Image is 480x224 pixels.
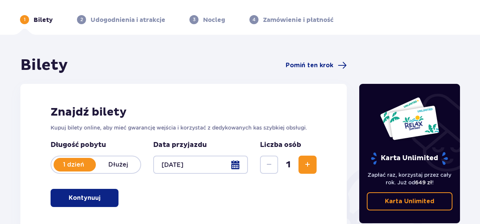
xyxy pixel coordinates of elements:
p: Karta Unlimited [370,152,449,165]
p: Udogodnienia i atrakcje [91,16,165,24]
p: Data przyjazdu [153,141,207,150]
p: 2 [80,16,83,23]
p: Nocleg [203,16,225,24]
h2: Znajdź bilety [51,105,317,119]
p: Kontynuuj [69,194,100,202]
div: 1Bilety [20,15,53,24]
p: Karta Unlimited [385,197,434,205]
button: Zmniejsz [260,156,278,174]
button: Kontynuuj [51,189,118,207]
p: 3 [193,16,195,23]
a: Karta Unlimited [367,192,453,210]
p: Kupuj bilety online, aby mieć gwarancję wejścia i korzystać z dedykowanych kas szybkiej obsługi. [51,124,317,131]
div: 2Udogodnienia i atrakcje [77,15,165,24]
h1: Bilety [20,56,68,75]
p: 1 [24,16,26,23]
img: Dwie karty całoroczne do Suntago z napisem 'UNLIMITED RELAX', na białym tle z tropikalnymi liśćmi... [380,97,440,141]
p: Zapłać raz, korzystaj przez cały rok. Już od ! [367,171,453,186]
p: Bilety [34,16,53,24]
p: Dłużej [96,161,140,169]
span: Pomiń ten krok [286,61,333,70]
span: 649 zł [415,179,432,185]
div: 4Zamówienie i płatność [249,15,334,24]
div: 3Nocleg [189,15,225,24]
span: 1 [280,159,297,170]
p: 1 dzień [51,161,96,169]
button: Zwiększ [298,156,317,174]
p: Długość pobytu [51,141,141,150]
p: Zamówienie i płatność [263,16,334,24]
p: Liczba osób [260,141,301,150]
a: Pomiń ten krok [286,61,347,70]
p: 4 [252,16,255,23]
